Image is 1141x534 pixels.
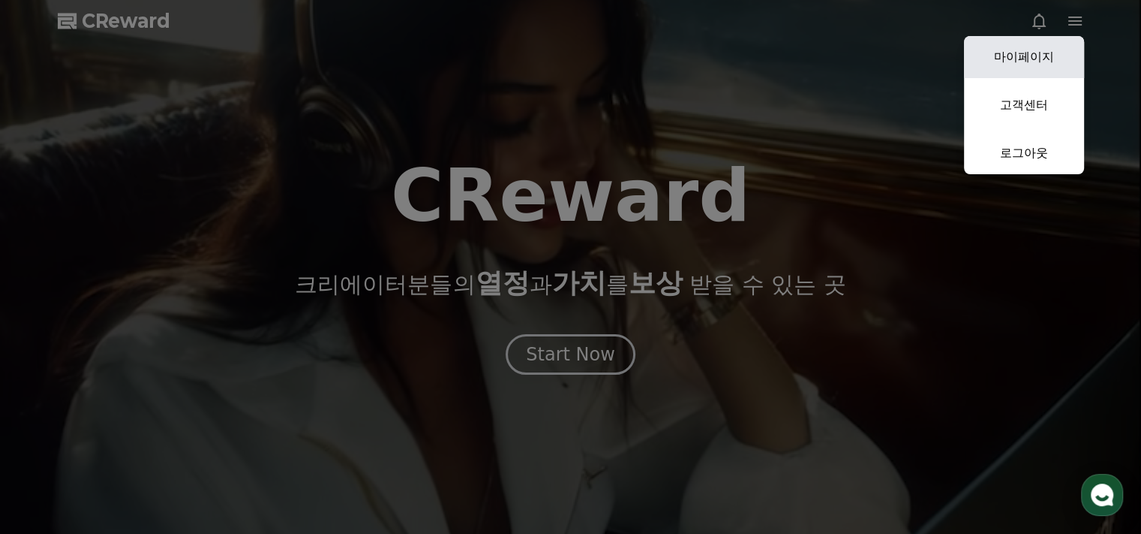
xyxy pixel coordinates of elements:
[964,36,1084,78] a: 마이페이지
[47,432,56,444] span: 홈
[964,36,1084,174] button: 마이페이지 고객센터 로그아웃
[5,409,99,447] a: 홈
[137,433,155,445] span: 대화
[99,409,194,447] a: 대화
[194,409,288,447] a: 설정
[232,432,250,444] span: 설정
[964,132,1084,174] a: 로그아웃
[964,84,1084,126] a: 고객센터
